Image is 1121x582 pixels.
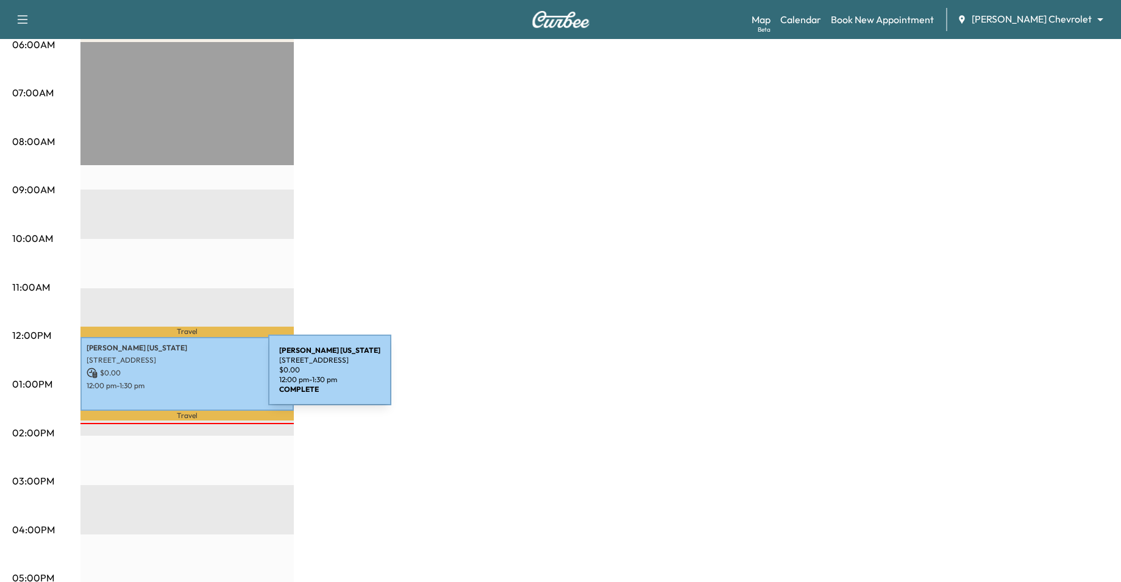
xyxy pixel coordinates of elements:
p: 02:00PM [12,425,54,440]
a: Book New Appointment [831,12,934,27]
p: 12:00 pm - 1:30 pm [87,381,288,391]
b: COMPLETE [279,385,319,394]
p: 11:00AM [12,280,50,294]
p: 01:00PM [12,377,52,391]
p: $ 0.00 [279,365,380,375]
p: 09:00AM [12,182,55,197]
p: Travel [80,327,294,337]
img: Curbee Logo [532,11,590,28]
span: [PERSON_NAME] Chevrolet [972,12,1092,26]
a: MapBeta [752,12,770,27]
p: [STREET_ADDRESS] [87,355,288,365]
div: Beta [758,25,770,34]
p: 10:00AM [12,231,53,246]
p: 08:00AM [12,134,55,149]
p: 04:00PM [12,522,55,537]
p: [PERSON_NAME] [US_STATE] [87,343,288,353]
p: 06:00AM [12,37,55,52]
p: 07:00AM [12,85,54,100]
p: 12:00PM [12,328,51,342]
p: $ 0.00 [87,367,288,378]
a: Calendar [780,12,821,27]
p: Travel [80,411,294,421]
p: [STREET_ADDRESS] [279,355,380,365]
p: 03:00PM [12,474,54,488]
p: 12:00 pm - 1:30 pm [279,375,380,385]
b: [PERSON_NAME] [US_STATE] [279,346,380,355]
